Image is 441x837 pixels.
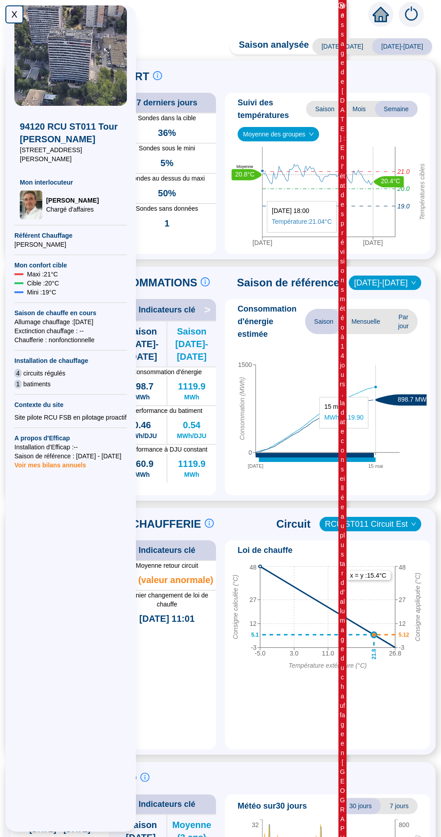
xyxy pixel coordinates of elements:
[20,145,121,163] span: [STREET_ADDRESS][PERSON_NAME]
[399,564,406,571] tspan: 48
[118,174,216,183] span: Sondes au dessus du maxi
[131,380,153,393] span: 898.7
[14,443,127,452] span: Installation d'Efficap : --
[20,178,121,187] span: Mon interlocuteur
[399,2,424,27] img: alerts
[201,277,210,286] span: info-circle
[251,644,257,651] tspan: -3
[276,517,310,531] span: Circuit
[235,171,255,178] text: 20.8°C
[399,632,409,638] text: 5.12
[399,620,406,627] tspan: 12
[238,377,246,440] tspan: Consommation (MWh)
[158,187,176,199] span: 50%
[14,369,22,378] span: 4
[177,431,206,440] span: MWh/DJU
[343,101,375,117] span: Mois
[238,361,252,368] tspan: 1500
[399,596,406,603] tspan: 27
[368,463,383,469] tspan: 15 mai
[118,561,216,570] span: Moyenne retour circuit
[118,144,216,153] span: Sondes sous le mini
[164,217,169,230] span: 1
[139,612,195,625] span: [DATE] 11:01
[238,800,307,812] span: Météo sur 30 jours
[139,798,195,810] span: Indicateurs clé
[399,644,405,651] tspan: -3
[153,71,162,80] span: info-circle
[255,650,265,657] tspan: -5.0
[184,393,199,402] span: MWh
[389,309,418,334] span: Par jour
[183,419,201,431] span: 0.54
[27,270,58,279] span: Maxi : 21 °C
[238,303,305,340] span: Consommation d'énergie estimée
[342,309,389,334] span: Mensuelle
[204,303,216,317] span: >
[140,773,149,782] span: info-circle
[136,96,197,109] span: 7 derniers jours
[249,620,256,627] tspan: 12
[118,113,216,123] span: Sondes dans la cible
[373,6,389,23] span: home
[372,38,432,54] span: [DATE]-[DATE]
[309,131,314,137] span: down
[46,196,99,205] span: [PERSON_NAME]
[14,335,127,344] span: Chaufferie : non fonctionnelle
[14,317,127,326] span: Allumage chauffage : [DATE]
[236,164,253,169] text: Moyenne
[46,205,99,214] span: Chargé d'affaires
[232,575,239,639] tspan: Consigne calculée (°C)
[354,276,416,290] span: 2021-2022
[238,544,292,556] span: Loi de chauffe
[118,406,216,415] span: Performance du batiment
[127,431,157,440] span: MWh/DJU
[411,521,416,527] span: down
[290,650,299,657] tspan: 3.0
[371,649,377,660] text: 21.8
[27,288,56,297] span: Mini : 19 °C
[167,325,216,363] span: Saison [DATE]-[DATE]
[397,168,409,175] tspan: 21.0
[14,231,127,240] span: Référent Chauffage
[205,519,214,528] span: info-circle
[178,380,205,393] span: 1119.9
[23,380,51,389] span: batiments
[252,239,272,246] tspan: [DATE]
[389,650,401,657] tspan: 26.8
[375,101,418,117] span: Semaine
[322,650,334,657] tspan: 11.0
[23,369,65,378] span: circuits régulés
[14,308,127,317] span: Saison de chauffe en cours
[248,463,264,469] tspan: [DATE]
[249,596,256,603] tspan: 27
[134,419,151,431] span: 0.46
[251,632,259,638] text: 5.1
[118,204,216,213] span: Sondes sans données
[237,276,340,290] span: Saison de référence
[414,573,421,642] tspan: Consigne appliquée (°C)
[288,662,367,669] tspan: Température extérieure (°C)
[14,434,127,443] span: A propos d'Efficap
[381,798,418,814] span: 7 jours
[248,449,252,456] tspan: 0
[139,544,195,556] span: Indicateurs clé
[397,203,409,210] tspan: 19.0
[340,798,381,814] span: 30 jours
[20,69,149,84] span: PILOTAGE DU CONFORT
[20,120,121,145] span: 94120 RCU ST011 Tour [PERSON_NAME]
[139,303,195,316] span: Indicateurs clé
[418,163,426,220] tspan: Températures cibles
[158,127,176,139] span: 36%
[118,325,166,363] span: Saison [DATE]-[DATE]
[14,456,86,469] span: Voir mes bilans annuels
[397,185,409,192] tspan: 20.0
[121,574,213,586] span: 0°C (valeur anormale)
[230,38,309,54] span: Saison analysée
[27,279,59,288] span: Cible : 20 °C
[399,821,409,828] tspan: 800
[131,457,153,470] span: 760.9
[14,261,127,270] span: Mon confort cible
[14,400,127,409] span: Contexte du site
[118,591,216,609] span: Dernier changement de loi de chauffe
